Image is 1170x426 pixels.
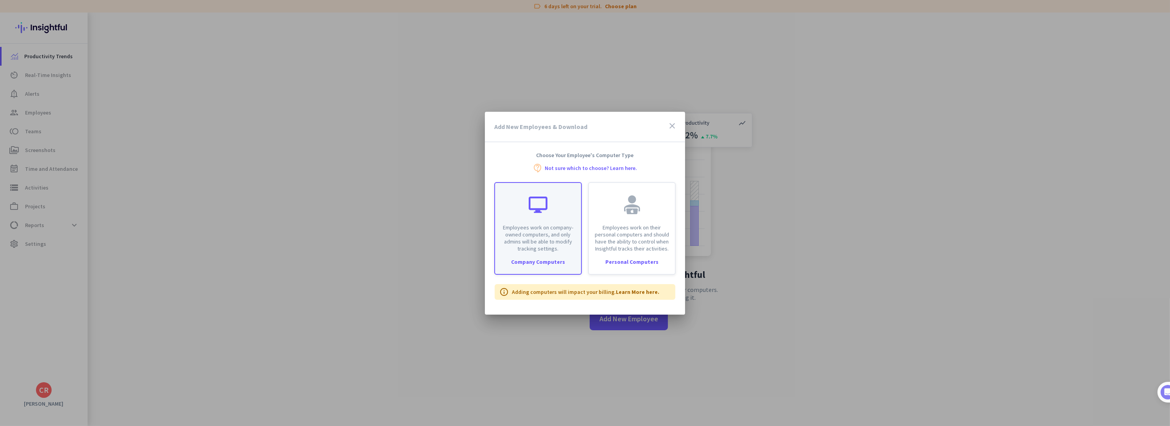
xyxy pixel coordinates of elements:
[485,152,685,159] h4: Choose Your Employee's Computer Type
[589,259,675,265] div: Personal Computers
[545,165,637,171] a: Not sure which to choose? Learn here.
[494,124,587,130] h3: Add New Employees & Download
[495,259,581,265] div: Company Computers
[512,288,659,296] p: Adding computers will impact your billing.
[594,224,670,252] p: Employees work on their personal computers and should have the ability to control when Insightful...
[499,287,509,297] i: info
[533,163,542,173] i: contact_support
[616,288,659,295] a: Learn More here.
[500,224,576,252] p: Employees work on company-owned computers, and only admins will be able to modify tracking settings.
[668,121,677,131] i: close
